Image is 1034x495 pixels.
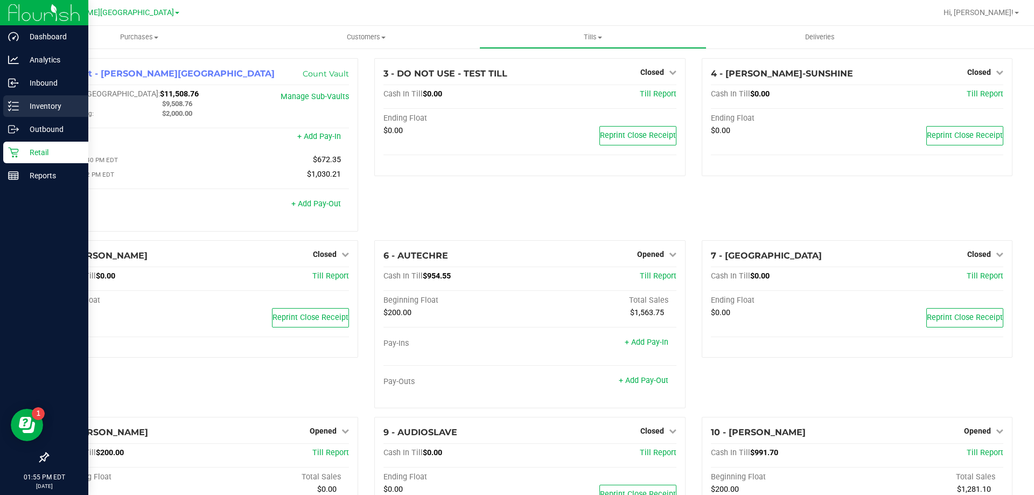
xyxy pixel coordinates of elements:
span: $2,000.00 [162,109,192,117]
span: Closed [313,250,337,259]
a: Till Report [640,448,676,457]
span: $200.00 [711,485,739,494]
span: $0.00 [711,308,730,317]
span: $954.55 [423,271,451,281]
div: Ending Float [711,114,857,123]
button: Reprint Close Receipt [599,126,676,145]
div: Ending Float [57,296,203,305]
span: Till Report [967,448,1003,457]
inline-svg: Inventory [8,101,19,111]
div: Pay-Ins [57,133,203,143]
div: Total Sales [203,472,350,482]
span: $991.70 [750,448,778,457]
span: Till Report [967,271,1003,281]
a: Till Report [312,271,349,281]
a: Tills [479,26,706,48]
span: Opened [964,427,991,435]
span: $1,281.10 [957,485,991,494]
a: Till Report [312,448,349,457]
div: Pay-Ins [383,339,530,348]
button: Reprint Close Receipt [926,126,1003,145]
div: Beginning Float [383,296,530,305]
span: 10 - [PERSON_NAME] [711,427,806,437]
span: $0.00 [383,126,403,135]
iframe: Resource center [11,409,43,441]
span: 5 - [PERSON_NAME] [57,250,148,261]
span: Closed [640,427,664,435]
span: $0.00 [423,448,442,457]
p: Inventory [19,100,83,113]
p: Reports [19,169,83,182]
span: 8 - [PERSON_NAME] [57,427,148,437]
span: Cash In Till [711,271,750,281]
span: $200.00 [383,308,411,317]
span: $1,563.75 [630,308,664,317]
span: [PERSON_NAME][GEOGRAPHIC_DATA] [41,8,174,17]
span: Closed [640,68,664,76]
span: 6 - AUTECHRE [383,250,448,261]
a: + Add Pay-Out [291,199,341,208]
div: Total Sales [857,472,1003,482]
span: $672.35 [313,155,341,164]
a: Till Report [640,89,676,99]
span: Purchases [26,32,253,42]
p: Outbound [19,123,83,136]
p: Retail [19,146,83,159]
a: Purchases [26,26,253,48]
span: $0.00 [96,271,115,281]
div: Ending Float [383,472,530,482]
inline-svg: Inbound [8,78,19,88]
div: Beginning Float [711,472,857,482]
span: $0.00 [750,89,770,99]
span: $0.00 [750,271,770,281]
span: Reprint Close Receipt [927,313,1003,322]
span: Cash In [GEOGRAPHIC_DATA]: [57,89,160,99]
a: Customers [253,26,479,48]
inline-svg: Outbound [8,124,19,135]
span: $1,030.21 [307,170,341,179]
inline-svg: Dashboard [8,31,19,42]
span: Cash In Till [383,448,423,457]
button: Reprint Close Receipt [926,308,1003,327]
span: Cash In Till [711,448,750,457]
a: Till Report [640,271,676,281]
div: Pay-Outs [57,200,203,210]
span: 7 - [GEOGRAPHIC_DATA] [711,250,822,261]
div: Pay-Outs [383,377,530,387]
span: Till Report [967,89,1003,99]
div: Beginning Float [57,472,203,482]
a: Count Vault [303,69,349,79]
div: Ending Float [383,114,530,123]
iframe: Resource center unread badge [32,407,45,420]
span: Hi, [PERSON_NAME]! [944,8,1014,17]
span: Opened [637,250,664,259]
p: Analytics [19,53,83,66]
span: Reprint Close Receipt [927,131,1003,140]
span: Reprint Close Receipt [600,131,676,140]
span: Cash In Till [383,89,423,99]
a: + Add Pay-In [625,338,668,347]
span: 3 - DO NOT USE - TEST TILL [383,68,507,79]
span: Tills [480,32,705,42]
span: $11,508.76 [160,89,199,99]
span: Cash In Till [383,271,423,281]
span: $0.00 [317,485,337,494]
span: $0.00 [383,485,403,494]
a: + Add Pay-In [297,132,341,141]
span: Reprint Close Receipt [273,313,348,322]
a: Manage Sub-Vaults [281,92,349,101]
span: $200.00 [96,448,124,457]
p: 01:55 PM EDT [5,472,83,482]
a: + Add Pay-Out [619,376,668,385]
span: $0.00 [711,126,730,135]
button: Reprint Close Receipt [272,308,349,327]
span: Opened [310,427,337,435]
span: $9,508.76 [162,100,192,108]
span: $0.00 [423,89,442,99]
span: 4 - [PERSON_NAME]-SUNSHINE [711,68,853,79]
